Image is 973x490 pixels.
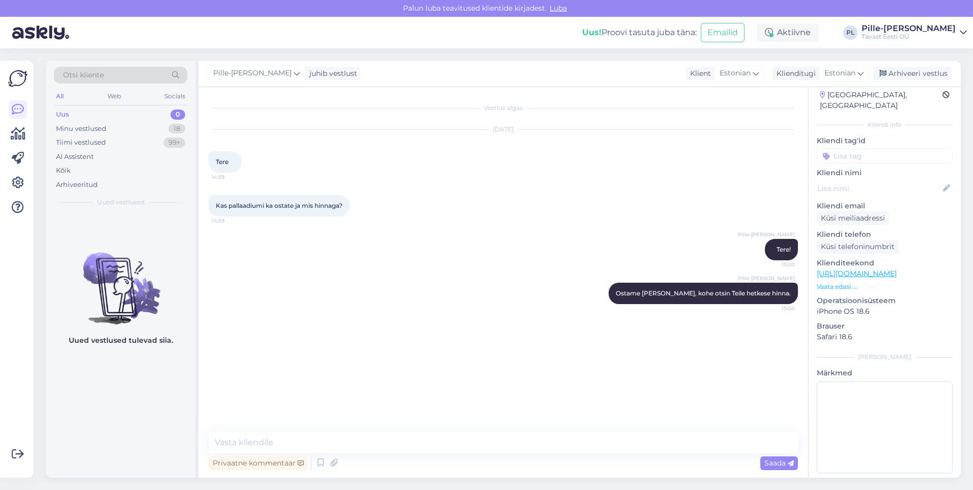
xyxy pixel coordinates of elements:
div: Web [105,90,123,103]
div: Tiimi vestlused [56,138,106,148]
p: Brauser [817,321,953,332]
div: Klienditugi [772,68,816,79]
b: Uus! [582,28,602,37]
p: Vaata edasi ... [817,282,953,291]
span: 15:00 [757,261,795,268]
p: Uued vestlused tulevad siia. [69,335,173,346]
span: Otsi kliente [63,70,104,80]
img: No chats [46,234,195,326]
span: Saada [764,458,794,468]
span: Pille-[PERSON_NAME] [738,231,795,238]
span: Pille-[PERSON_NAME] [213,68,292,79]
p: Kliendi tag'id [817,135,953,146]
span: Ostame [PERSON_NAME], kohe otsin Teile hetkese hinna. [616,289,791,297]
div: Tavast Eesti OÜ [862,33,956,41]
div: 99+ [163,138,185,148]
div: AI Assistent [56,152,94,162]
div: Küsi meiliaadressi [817,211,889,225]
span: Kas pallaadiumi ka ostate ja mis hinnaga? [216,202,342,209]
div: Proovi tasuta juba täna: [582,26,697,39]
span: Estonian [824,68,855,79]
span: 14:59 [212,173,250,181]
div: 0 [170,110,185,120]
span: 15:00 [757,305,795,312]
p: Operatsioonisüsteem [817,295,953,306]
div: [PERSON_NAME] [817,352,953,362]
span: Luba [547,4,570,13]
span: Pille-[PERSON_NAME] [738,275,795,282]
span: Tere [216,158,228,166]
div: Uus [56,110,69,120]
a: Pille-[PERSON_NAME]Tavast Eesti OÜ [862,24,967,41]
div: PL [843,25,857,40]
a: [URL][DOMAIN_NAME] [817,269,897,278]
span: Tere! [777,246,791,253]
p: iPhone OS 18.6 [817,306,953,317]
p: Kliendi nimi [817,168,953,178]
div: 18 [168,124,185,134]
div: All [54,90,66,103]
div: Kliendi info [817,120,953,129]
img: Askly Logo [8,69,27,88]
div: Küsi telefoninumbrit [817,240,899,254]
div: Arhiveeri vestlus [873,67,952,80]
p: Klienditeekond [817,258,953,268]
div: juhib vestlust [305,68,357,79]
div: Arhiveeritud [56,180,98,190]
p: Safari 18.6 [817,332,953,342]
button: Emailid [701,23,745,42]
span: Uued vestlused [97,198,145,207]
div: Socials [162,90,187,103]
p: Kliendi email [817,201,953,211]
input: Lisa tag [817,148,953,164]
p: Kliendi telefon [817,229,953,240]
div: Minu vestlused [56,124,106,134]
div: Klient [686,68,711,79]
input: Lisa nimi [817,183,941,194]
div: Vestlus algas [209,103,798,113]
div: Aktiivne [757,23,819,42]
div: Kõik [56,166,71,176]
div: [GEOGRAPHIC_DATA], [GEOGRAPHIC_DATA] [820,90,942,111]
div: Privaatne kommentaar [209,456,308,470]
div: [DATE] [209,125,798,134]
p: Märkmed [817,368,953,378]
span: Estonian [720,68,751,79]
div: Pille-[PERSON_NAME] [862,24,956,33]
span: 14:59 [212,217,250,225]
